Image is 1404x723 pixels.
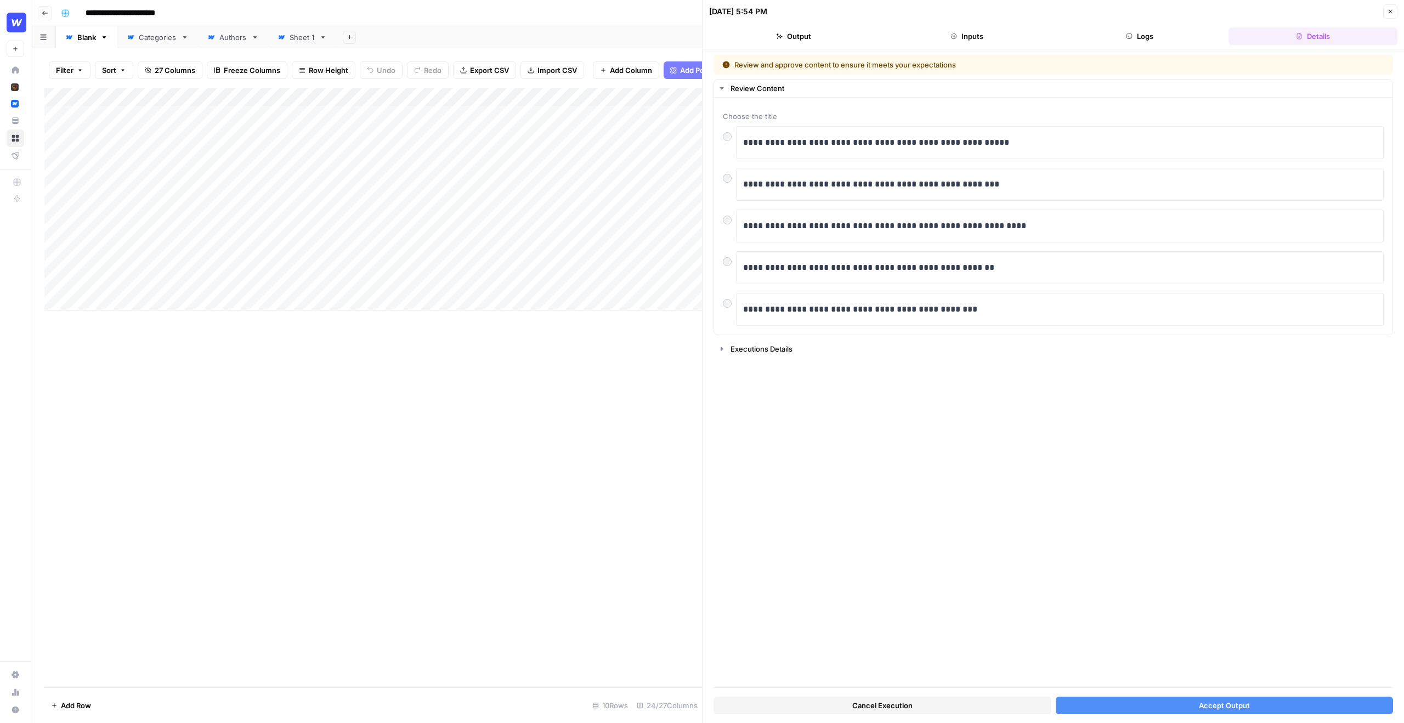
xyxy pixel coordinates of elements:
[117,26,198,48] a: Categories
[407,61,449,79] button: Redo
[537,65,577,76] span: Import CSV
[731,83,1386,94] div: Review Content
[198,26,268,48] a: Authors
[224,65,280,76] span: Freeze Columns
[56,26,117,48] a: Blank
[377,65,395,76] span: Undo
[7,129,24,147] a: Browse
[56,65,73,76] span: Filter
[309,65,348,76] span: Row Height
[7,9,24,36] button: Workspace: Webflow
[1056,697,1394,714] button: Accept Output
[49,61,90,79] button: Filter
[219,32,247,43] div: Authors
[11,83,19,91] img: x9pvq66k5d6af0jwfjov4in6h5zj
[7,61,24,79] a: Home
[7,147,24,165] a: Flightpath
[723,111,1384,122] span: Choose the title
[7,701,24,719] button: Help + Support
[714,98,1392,335] div: Review Content
[360,61,403,79] button: Undo
[453,61,516,79] button: Export CSV
[207,61,287,79] button: Freeze Columns
[424,65,441,76] span: Redo
[7,684,24,701] a: Usage
[632,697,702,714] div: 24/27 Columns
[95,61,133,79] button: Sort
[520,61,584,79] button: Import CSV
[731,343,1386,354] div: Executions Details
[852,700,913,711] span: Cancel Execution
[155,65,195,76] span: 27 Columns
[470,65,509,76] span: Export CSV
[139,32,177,43] div: Categories
[292,61,355,79] button: Row Height
[11,100,19,108] img: a1pu3e9a4sjoov2n4mw66knzy8l8
[7,666,24,684] a: Settings
[680,65,740,76] span: Add Power Agent
[882,27,1051,45] button: Inputs
[709,27,878,45] button: Output
[664,61,746,79] button: Add Power Agent
[268,26,336,48] a: Sheet 1
[77,32,96,43] div: Blank
[593,61,659,79] button: Add Column
[714,697,1051,714] button: Cancel Execution
[714,80,1392,97] button: Review Content
[138,61,202,79] button: 27 Columns
[709,6,767,17] div: [DATE] 5:54 PM
[1056,27,1225,45] button: Logs
[588,697,632,714] div: 10 Rows
[44,697,98,714] button: Add Row
[1199,700,1250,711] span: Accept Output
[102,65,116,76] span: Sort
[714,340,1392,358] button: Executions Details
[7,13,26,32] img: Webflow Logo
[722,59,1170,70] div: Review and approve content to ensure it meets your expectations
[610,65,652,76] span: Add Column
[7,112,24,129] a: Your Data
[1228,27,1397,45] button: Details
[290,32,315,43] div: Sheet 1
[61,700,91,711] span: Add Row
